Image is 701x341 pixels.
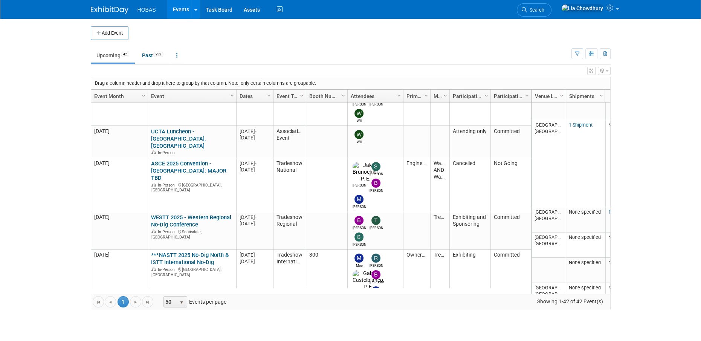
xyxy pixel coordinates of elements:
a: UCTA Luncheon - [GEOGRAPHIC_DATA], [GEOGRAPHIC_DATA] [151,128,206,149]
span: Column Settings [423,93,429,99]
span: Events per page [154,296,234,307]
div: Bijan Khamanian [370,188,383,193]
a: Column Settings [557,90,566,101]
a: WESTT 2025 - Western Regional No-Dig Conference [151,214,231,228]
span: Column Settings [299,93,305,99]
span: Column Settings [598,93,604,99]
span: None specified [608,122,640,128]
div: Perry Leros [353,101,366,107]
img: In-Person Event [151,267,156,271]
img: Jake Brunoehler, P. E. [353,162,379,182]
span: Column Settings [559,93,565,99]
a: Column Settings [482,90,490,101]
div: Krzysztof Kwiatkowski [370,101,383,107]
img: In-Person Event [151,150,156,154]
a: Event Month [94,90,143,102]
div: Bijan Khamanian [370,279,383,285]
a: 1 Giveaway [608,209,632,215]
span: Go to the next page [133,299,139,305]
a: Event [151,90,231,102]
td: Attending only [449,126,490,158]
div: [DATE] [240,135,270,141]
div: Stephen Alston [353,242,366,247]
td: Committed [490,126,531,158]
img: In-Person Event [151,229,156,233]
div: Mike Bussio [353,204,366,209]
td: Tradeshow Regional [273,212,306,250]
div: Moe Tamizifar [353,263,366,268]
img: ExhibitDay [91,6,128,14]
div: [GEOGRAPHIC_DATA], [GEOGRAPHIC_DATA] [151,266,233,277]
span: Search [527,7,544,13]
img: Lia Chowdhury [561,4,603,12]
a: Go to the previous page [105,296,116,307]
img: Will Stafford [354,130,363,139]
div: Rene Garcia [370,263,383,268]
td: [GEOGRAPHIC_DATA], [GEOGRAPHIC_DATA] [532,232,566,258]
span: 42 [121,52,129,57]
span: Column Settings [524,93,530,99]
span: HOBAS [137,7,156,13]
a: ASCE 2025 Convention - [GEOGRAPHIC_DATA]: MAJOR TBD [151,160,226,181]
div: Sam Juliano [370,171,383,177]
td: [DATE] [91,212,148,250]
td: Cancelled [449,158,490,212]
span: 232 [153,52,163,57]
span: Go to the first page [95,299,101,305]
span: Column Settings [396,93,402,99]
td: Not Going [490,158,531,212]
span: Column Settings [229,93,235,99]
img: Bijan Khamanian [371,179,380,188]
a: Market [434,90,444,102]
a: Column Settings [523,90,531,101]
a: Go to the last page [142,296,153,307]
span: In-Person [158,267,177,272]
a: Venue Location [535,90,561,102]
img: Mike Bussio [354,195,363,204]
a: Column Settings [139,90,148,101]
a: Primary Attendees [406,90,425,102]
td: Tradeshow National [273,158,306,212]
span: Column Settings [141,93,147,99]
span: Column Settings [442,93,448,99]
a: Shipments [569,90,600,102]
a: Column Settings [339,90,347,101]
div: Jake Brunoehler, P. E. [353,182,366,188]
a: ***NASTT 2025 No-Dig North & ISTT International No-Dig [151,252,229,266]
span: - [255,252,257,258]
div: [DATE] [240,258,270,265]
a: Participation [494,90,526,102]
div: [DATE] [240,128,270,135]
img: Tom Furie [371,216,380,225]
div: Drag a column header and drop it here to group by that column. Note: only certain columns are gro... [91,77,610,89]
td: Water AND Wastewater [430,158,449,212]
div: [DATE] [240,252,270,258]
a: 1 Shipment [569,122,593,128]
span: select [179,300,185,306]
span: 1 [118,296,129,307]
span: - [255,214,257,220]
a: Past232 [136,48,169,63]
span: - [255,128,257,134]
div: Scottsdale, [GEOGRAPHIC_DATA] [151,228,233,240]
div: Will Stafford [353,118,366,124]
img: Mike Bussio [371,286,380,295]
img: Sam Juliano [371,162,380,171]
img: Bijan Khamanian [354,216,363,225]
a: Column Settings [298,90,306,101]
span: None specified [569,285,601,291]
img: Bijan Khamanian [371,270,380,279]
span: Column Settings [340,93,346,99]
div: [DATE] [240,167,270,173]
span: None specified [569,234,601,240]
img: Moe Tamizifar [354,254,363,263]
a: Column Settings [441,90,449,101]
td: [GEOGRAPHIC_DATA], [GEOGRAPHIC_DATA] [532,120,566,207]
a: Go to the next page [130,296,141,307]
div: Bijan Khamanian [353,225,366,231]
td: Exhibiting and Sponsoring [449,212,490,250]
div: [DATE] [240,214,270,220]
a: Go to the first page [93,296,104,307]
td: Engineers [403,158,430,212]
div: [GEOGRAPHIC_DATA], [GEOGRAPHIC_DATA] [151,182,233,193]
